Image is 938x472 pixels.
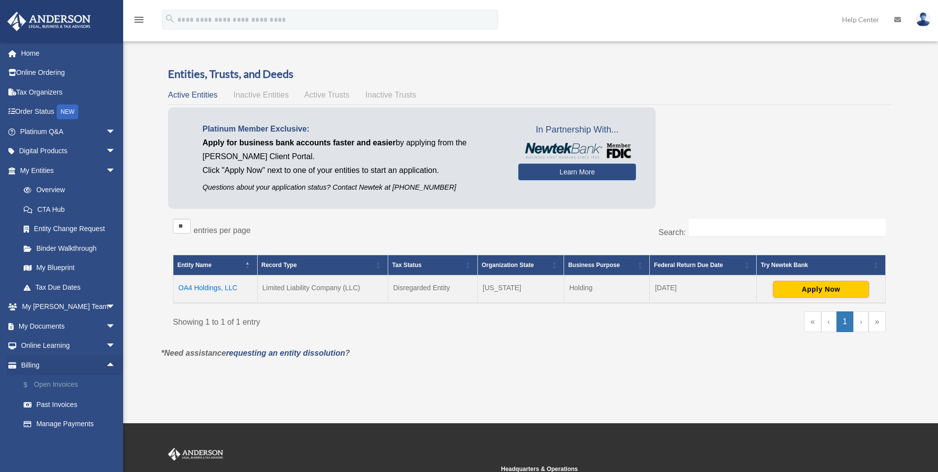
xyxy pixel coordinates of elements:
a: Tax Due Dates [14,277,126,297]
em: *Need assistance ? [161,349,350,357]
a: Events Calendar [7,434,131,453]
a: Past Invoices [14,395,131,414]
a: My Entitiesarrow_drop_down [7,161,126,180]
a: Next [853,311,869,332]
p: Platinum Member Exclusive: [202,122,503,136]
a: Digital Productsarrow_drop_down [7,141,131,161]
img: User Pic [916,12,931,27]
th: Try Newtek Bank : Activate to sort [757,255,886,276]
a: First [804,311,821,332]
label: Search: [659,228,686,236]
i: menu [133,14,145,26]
span: Active Entities [168,91,217,99]
a: menu [133,17,145,26]
a: Manage Payments [14,414,131,434]
span: arrow_drop_down [106,141,126,162]
span: $ [29,379,34,391]
td: OA4 Holdings, LLC [173,275,258,303]
th: Record Type: Activate to sort [257,255,388,276]
span: Tax Status [392,262,422,269]
a: requesting an entity dissolution [226,349,345,357]
a: Tax Organizers [7,82,131,102]
span: Inactive Trusts [366,91,416,99]
th: Business Purpose: Activate to sort [564,255,650,276]
th: Entity Name: Activate to invert sorting [173,255,258,276]
span: Record Type [262,262,297,269]
p: by applying from the [PERSON_NAME] Client Portal. [202,136,503,164]
button: Apply Now [773,281,869,298]
h3: Entities, Trusts, and Deeds [168,67,891,82]
a: Online Learningarrow_drop_down [7,336,131,356]
td: [DATE] [650,275,757,303]
span: Organization State [482,262,534,269]
span: arrow_drop_down [106,336,126,356]
a: Learn More [518,164,636,180]
a: My Blueprint [14,258,126,278]
i: search [165,13,175,24]
img: Anderson Advisors Platinum Portal [166,448,225,461]
td: Limited Liability Company (LLC) [257,275,388,303]
a: Online Ordering [7,63,131,83]
span: Active Trusts [304,91,350,99]
a: My [PERSON_NAME] Teamarrow_drop_down [7,297,131,317]
a: Previous [821,311,837,332]
span: In Partnership With... [518,122,636,138]
div: Showing 1 to 1 of 1 entry [173,311,522,329]
a: CTA Hub [14,200,126,219]
a: Entity Change Request [14,219,126,239]
a: Overview [14,180,121,200]
a: Billingarrow_drop_up [7,355,131,375]
span: arrow_drop_up [106,355,126,375]
th: Tax Status: Activate to sort [388,255,478,276]
a: Binder Walkthrough [14,238,126,258]
a: Platinum Q&Aarrow_drop_down [7,122,131,141]
a: My Documentsarrow_drop_down [7,316,131,336]
td: [US_STATE] [477,275,564,303]
span: arrow_drop_down [106,316,126,337]
span: arrow_drop_down [106,297,126,317]
div: NEW [57,104,78,119]
a: $Open Invoices [14,375,131,395]
a: Last [869,311,886,332]
span: arrow_drop_down [106,122,126,142]
p: Click "Apply Now" next to one of your entities to start an application. [202,164,503,177]
p: Questions about your application status? Contact Newtek at [PHONE_NUMBER] [202,181,503,194]
img: Anderson Advisors Platinum Portal [4,12,94,31]
a: Order StatusNEW [7,102,131,122]
span: Business Purpose [568,262,620,269]
td: Disregarded Entity [388,275,478,303]
td: Holding [564,275,650,303]
img: NewtekBankLogoSM.png [523,143,631,159]
span: Federal Return Due Date [654,262,723,269]
span: Entity Name [177,262,211,269]
label: entries per page [194,226,251,235]
th: Federal Return Due Date: Activate to sort [650,255,757,276]
a: 1 [837,311,854,332]
span: Apply for business bank accounts faster and easier [202,138,396,147]
span: Inactive Entities [234,91,289,99]
span: arrow_drop_down [106,161,126,181]
div: Try Newtek Bank [761,259,871,271]
a: Home [7,43,131,63]
th: Organization State: Activate to sort [477,255,564,276]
